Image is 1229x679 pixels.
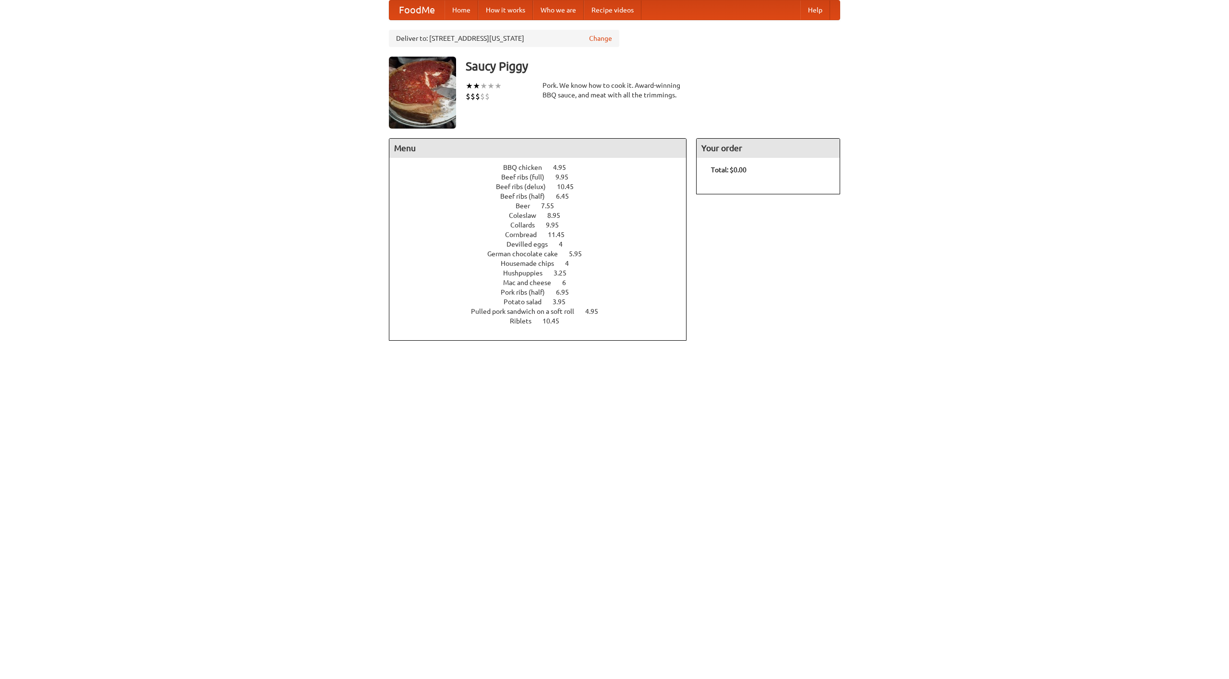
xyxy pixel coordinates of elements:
li: ★ [473,81,480,91]
div: Pork. We know how to cook it. Award-winning BBQ sauce, and meat with all the trimmings. [542,81,687,100]
a: Cornbread 11.45 [505,231,582,238]
span: 10.45 [557,183,583,191]
li: $ [475,91,480,102]
span: Potato salad [504,298,551,306]
span: 4.95 [585,308,608,315]
span: 6.45 [556,192,578,200]
span: 6.95 [556,288,578,296]
span: 11.45 [548,231,574,238]
span: Pork ribs (half) [501,288,554,296]
b: Total: $0.00 [711,166,747,174]
a: Beer 7.55 [516,202,572,210]
li: ★ [466,81,473,91]
li: $ [470,91,475,102]
a: Riblets 10.45 [510,317,577,325]
a: Devilled eggs 4 [506,240,580,248]
li: $ [485,91,490,102]
a: FoodMe [389,0,445,20]
div: Deliver to: [STREET_ADDRESS][US_STATE] [389,30,619,47]
a: German chocolate cake 5.95 [487,250,600,258]
span: 4 [565,260,578,267]
span: BBQ chicken [503,164,552,171]
h4: Menu [389,139,686,158]
span: Housemade chips [501,260,564,267]
span: Pulled pork sandwich on a soft roll [471,308,584,315]
span: Beer [516,202,540,210]
a: Beef ribs (half) 6.45 [500,192,587,200]
span: 6 [562,279,576,286]
a: Potato salad 3.95 [504,298,583,306]
a: Beef ribs (delux) 10.45 [496,183,591,191]
span: 9.95 [546,221,568,229]
li: ★ [487,81,494,91]
a: Hushpuppies 3.25 [503,269,584,277]
span: 3.25 [554,269,576,277]
span: Riblets [510,317,541,325]
span: 9.95 [555,173,578,181]
span: Coleslaw [509,212,546,219]
a: Change [589,34,612,43]
span: 3.95 [553,298,575,306]
span: 8.95 [547,212,570,219]
h3: Saucy Piggy [466,57,840,76]
span: German chocolate cake [487,250,567,258]
a: Pork ribs (half) 6.95 [501,288,587,296]
a: Help [800,0,830,20]
span: Collards [510,221,544,229]
a: Mac and cheese 6 [503,279,584,286]
span: Beef ribs (half) [500,192,554,200]
span: 10.45 [542,317,569,325]
a: How it works [478,0,533,20]
span: Mac and cheese [503,279,561,286]
li: $ [480,91,485,102]
img: angular.jpg [389,57,456,129]
li: ★ [480,81,487,91]
li: ★ [494,81,502,91]
a: Recipe videos [584,0,641,20]
span: 7.55 [541,202,564,210]
a: Housemade chips 4 [501,260,587,267]
a: BBQ chicken 4.95 [503,164,584,171]
a: Collards 9.95 [510,221,577,229]
span: 4.95 [553,164,576,171]
span: 4 [559,240,572,248]
span: Beef ribs (delux) [496,183,555,191]
span: Devilled eggs [506,240,557,248]
span: Hushpuppies [503,269,552,277]
span: Cornbread [505,231,546,238]
a: Who we are [533,0,584,20]
a: Coleslaw 8.95 [509,212,578,219]
a: Pulled pork sandwich on a soft roll 4.95 [471,308,616,315]
span: Beef ribs (full) [501,173,554,181]
a: Home [445,0,478,20]
h4: Your order [697,139,840,158]
a: Beef ribs (full) 9.95 [501,173,586,181]
li: $ [466,91,470,102]
span: 5.95 [569,250,591,258]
